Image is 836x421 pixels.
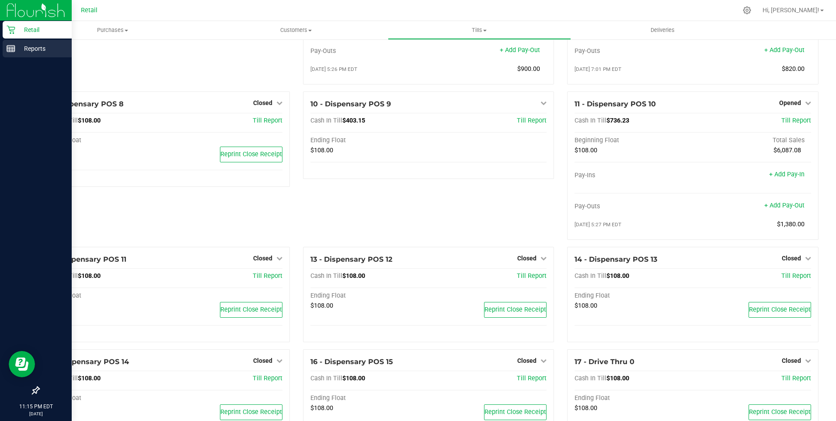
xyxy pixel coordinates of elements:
span: 12 - Dispensary POS 11 [46,255,126,263]
a: Till Report [253,375,282,382]
span: Cash In Till [310,375,342,382]
span: Closed [782,357,801,364]
span: Cash In Till [575,117,606,124]
div: Ending Float [310,292,428,300]
button: Reprint Close Receipt [484,404,547,420]
div: Ending Float [575,394,693,402]
p: 11:15 PM EDT [4,403,68,410]
span: Cash In Till [310,117,342,124]
a: Till Report [781,375,811,382]
a: + Add Pay-Out [764,202,805,209]
span: $108.00 [606,375,629,382]
span: $108.00 [310,302,333,309]
button: Reprint Close Receipt [749,302,811,318]
span: 14 - Dispensary POS 13 [575,255,657,263]
span: $900.00 [517,65,540,73]
span: Closed [517,357,536,364]
span: Purchases [21,26,204,34]
div: Pay-Outs [575,47,693,55]
span: Deliveries [639,26,686,34]
div: Ending Float [310,394,428,402]
a: Purchases [21,21,204,39]
button: Reprint Close Receipt [220,404,282,420]
button: Reprint Close Receipt [220,147,282,162]
p: [DATE] [4,410,68,417]
span: Closed [782,255,801,262]
span: $108.00 [575,147,597,154]
span: 10 - Dispensary POS 9 [310,100,391,108]
div: Pay-Ins [575,172,693,179]
div: Pay-Outs [310,47,428,55]
span: Closed [517,255,536,262]
span: Customers [205,26,387,34]
span: $108.00 [78,272,101,280]
span: $403.15 [342,117,365,124]
a: Till Report [517,117,547,124]
p: Retail [15,25,68,35]
span: [DATE] 5:27 PM EDT [575,221,621,228]
span: $108.00 [606,272,629,280]
a: + Add Pay-Out [764,46,805,54]
a: Till Report [781,272,811,280]
span: Till Report [781,117,811,124]
iframe: Resource center [9,351,35,377]
span: Reprint Close Receipt [220,408,282,416]
span: Cash In Till [310,272,342,280]
span: 17 - Drive Thru 0 [575,358,634,366]
span: $108.00 [78,117,101,124]
a: Till Report [253,272,282,280]
span: Cash In Till [575,272,606,280]
div: Ending Float [46,292,164,300]
a: Till Report [517,375,547,382]
span: $108.00 [575,404,597,412]
span: $108.00 [310,147,333,154]
a: Till Report [253,117,282,124]
a: Deliveries [571,21,754,39]
span: Closed [253,357,272,364]
inline-svg: Reports [7,44,15,53]
span: 11 - Dispensary POS 10 [575,100,656,108]
a: Tills [388,21,571,39]
span: $108.00 [575,302,597,309]
span: Reprint Close Receipt [220,306,282,313]
span: $1,380.00 [777,221,805,228]
span: [DATE] 7:01 PM EDT [575,66,621,72]
span: $736.23 [606,117,629,124]
span: Reprint Close Receipt [220,151,282,158]
span: $108.00 [342,272,365,280]
span: Closed [253,255,272,262]
span: Retail [81,7,98,14]
span: $820.00 [782,65,805,73]
span: Tills [388,26,571,34]
div: Pay-Outs [575,203,693,210]
span: Cash In Till [575,375,606,382]
span: $108.00 [310,404,333,412]
span: Reprint Close Receipt [484,408,546,416]
button: Reprint Close Receipt [484,302,547,318]
div: Total Sales [693,137,811,144]
a: Till Report [517,272,547,280]
span: $6,087.08 [773,147,801,154]
div: Beginning Float [575,137,693,144]
span: 9 - Dispensary POS 8 [46,100,124,108]
span: 13 - Dispensary POS 12 [310,255,392,263]
span: $108.00 [78,375,101,382]
div: Ending Float [310,137,428,144]
span: $108.00 [342,375,365,382]
a: + Add Pay-In [769,171,805,178]
span: Opened [779,99,801,106]
a: + Add Pay-Out [500,46,540,54]
span: 16 - Dispensary POS 15 [310,358,393,366]
inline-svg: Retail [7,25,15,34]
div: Ending Float [46,137,164,144]
div: Ending Float [575,292,693,300]
span: 15 - Dispensary POS 14 [46,358,129,366]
